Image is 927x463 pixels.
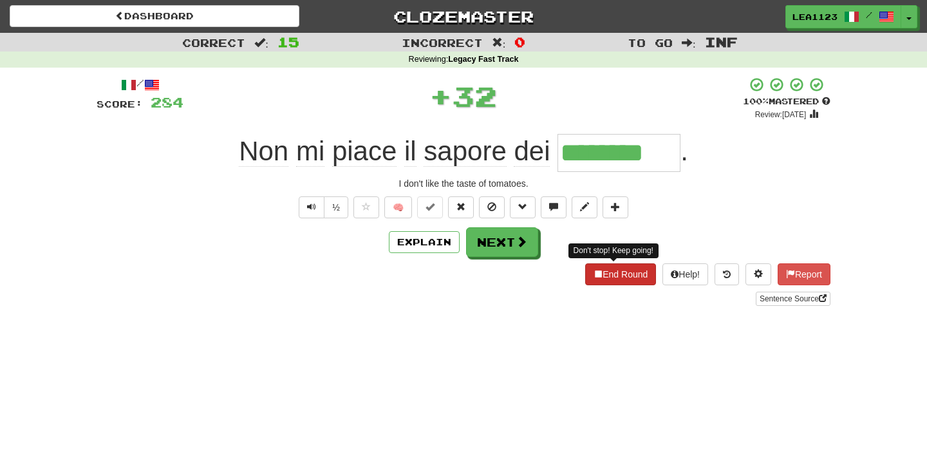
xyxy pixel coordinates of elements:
span: 100 % [743,96,769,106]
button: ½ [324,196,348,218]
button: Next [466,227,538,257]
span: . [680,136,688,166]
button: Play sentence audio (ctl+space) [299,196,324,218]
span: il [404,136,417,167]
span: 284 [151,94,183,110]
button: End Round [585,263,656,285]
button: 🧠 [384,196,412,218]
span: sapore [424,136,506,167]
button: Edit sentence (alt+d) [572,196,597,218]
a: Lea1123 / [785,5,901,28]
span: Inf [705,34,738,50]
span: Lea1123 [792,11,838,23]
button: Explain [389,231,460,253]
small: Review: [DATE] [755,110,807,119]
span: Incorrect [402,36,483,49]
span: Correct [182,36,245,49]
button: Grammar (alt+g) [510,196,536,218]
span: 0 [514,34,525,50]
span: 15 [277,34,299,50]
span: Non [239,136,288,167]
span: / [866,10,872,19]
button: Reset to 0% Mastered (alt+r) [448,196,474,218]
div: / [97,77,183,93]
button: Help! [662,263,708,285]
span: Score: [97,99,143,109]
strong: Legacy Fast Track [448,55,518,64]
span: : [682,37,696,48]
span: dei [514,136,550,167]
span: + [429,77,452,115]
span: : [492,37,506,48]
button: Discuss sentence (alt+u) [541,196,566,218]
button: Favorite sentence (alt+f) [353,196,379,218]
button: Report [778,263,830,285]
span: 32 [452,80,497,112]
div: I don't like the taste of tomatoes. [97,177,830,190]
span: piace [332,136,397,167]
button: Add to collection (alt+a) [603,196,628,218]
span: : [254,37,268,48]
button: Round history (alt+y) [715,263,739,285]
div: Don't stop! Keep going! [568,243,659,258]
a: Dashboard [10,5,299,27]
button: Set this sentence to 100% Mastered (alt+m) [417,196,443,218]
div: Mastered [743,96,830,108]
a: Clozemaster [319,5,608,28]
div: Text-to-speech controls [296,196,348,218]
button: Ignore sentence (alt+i) [479,196,505,218]
span: To go [628,36,673,49]
a: Sentence Source [756,292,830,306]
span: mi [296,136,324,167]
